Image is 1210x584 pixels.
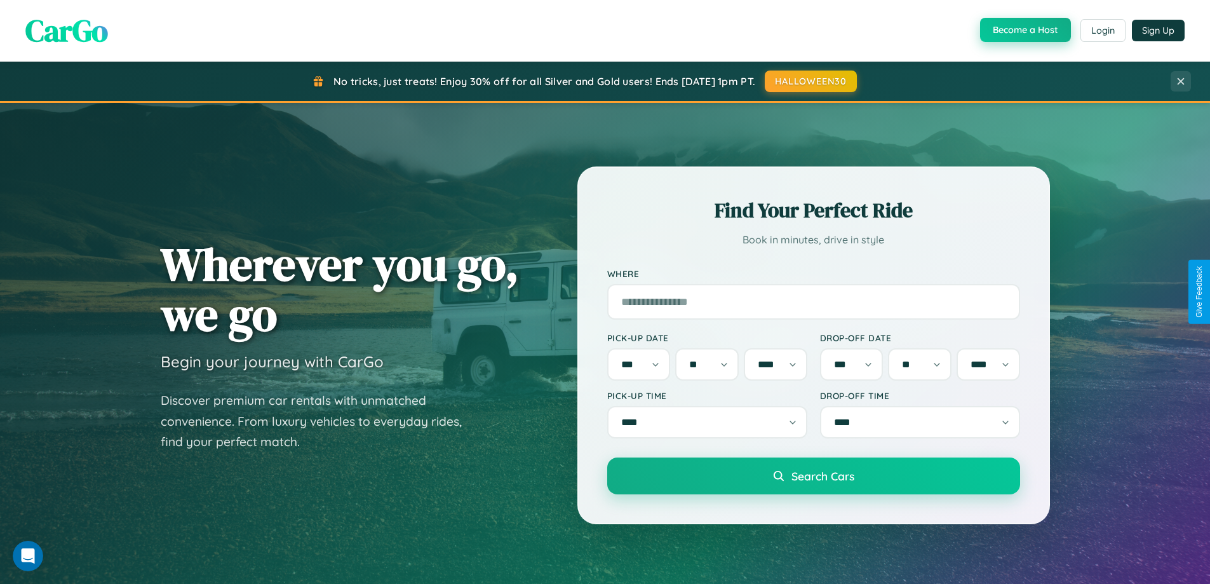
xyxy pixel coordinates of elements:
button: Search Cars [607,458,1020,494]
iframe: Intercom live chat [13,541,43,571]
span: CarGo [25,10,108,51]
p: Book in minutes, drive in style [607,231,1020,249]
label: Drop-off Date [820,332,1020,343]
span: Search Cars [791,469,854,483]
label: Where [607,268,1020,279]
label: Drop-off Time [820,390,1020,401]
p: Discover premium car rentals with unmatched convenience. From luxury vehicles to everyday rides, ... [161,390,478,452]
button: HALLOWEEN30 [765,71,857,92]
div: Give Feedback [1195,266,1204,318]
span: No tricks, just treats! Enjoy 30% off for all Silver and Gold users! Ends [DATE] 1pm PT. [333,75,755,88]
h3: Begin your journey with CarGo [161,352,384,371]
button: Become a Host [980,18,1071,42]
button: Sign Up [1132,20,1185,41]
label: Pick-up Time [607,390,807,401]
h1: Wherever you go, we go [161,239,519,339]
label: Pick-up Date [607,332,807,343]
button: Login [1080,19,1126,42]
h2: Find Your Perfect Ride [607,196,1020,224]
